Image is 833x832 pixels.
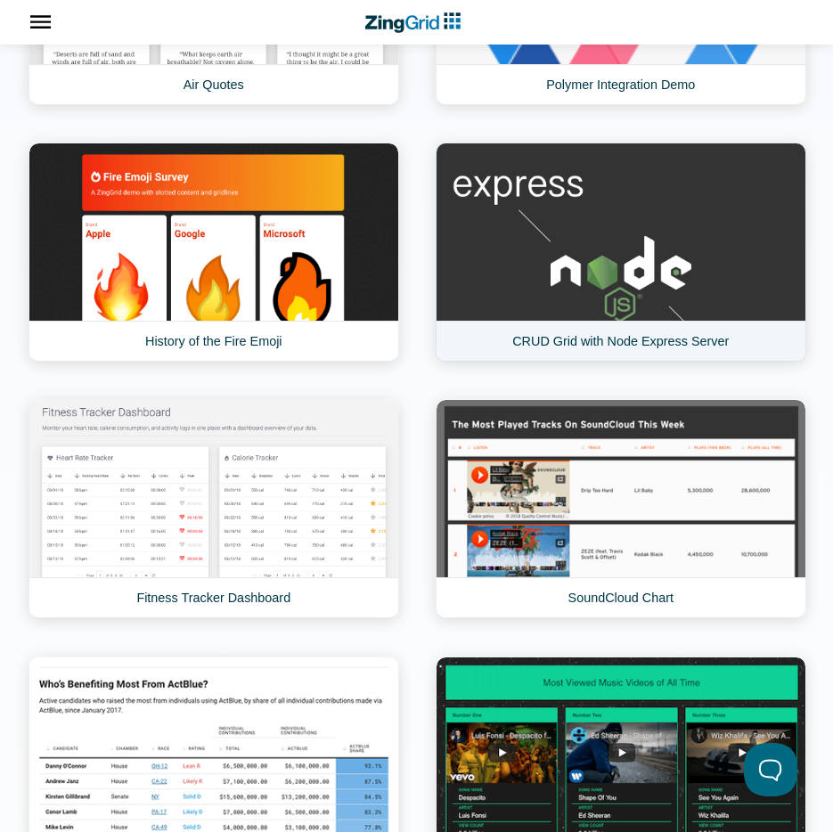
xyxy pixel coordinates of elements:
[29,399,399,618] a: Fitness Tracker Dashboard
[436,143,806,362] a: CRUD Grid with Node Express Server
[436,399,806,618] a: SoundCloud Chart
[29,143,399,362] a: History of the Fire Emoji
[369,7,464,38] a: ZingChart Logo. Click to return to the homepage
[744,743,797,796] iframe: Help Scout Beacon - Open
